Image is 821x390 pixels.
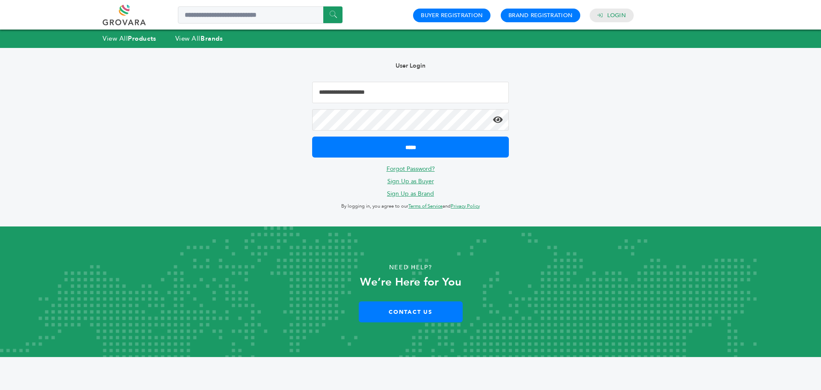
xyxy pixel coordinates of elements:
input: Password [312,109,509,131]
a: Sign Up as Brand [387,190,434,198]
input: Email Address [312,82,509,103]
a: Login [607,12,626,19]
strong: Products [128,34,156,43]
a: Sign Up as Buyer [387,177,434,185]
strong: Brands [201,34,223,43]
input: Search a product or brand... [178,6,343,24]
a: View AllProducts [103,34,157,43]
a: Contact Us [359,301,463,322]
p: By logging in, you agree to our and [312,201,509,211]
p: Need Help? [41,261,780,274]
b: User Login [396,62,425,70]
a: Forgot Password? [387,165,435,173]
a: Privacy Policy [451,203,480,209]
strong: We’re Here for You [360,274,461,290]
a: Brand Registration [508,12,573,19]
a: Terms of Service [408,203,443,209]
a: View AllBrands [175,34,223,43]
a: Buyer Registration [421,12,483,19]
